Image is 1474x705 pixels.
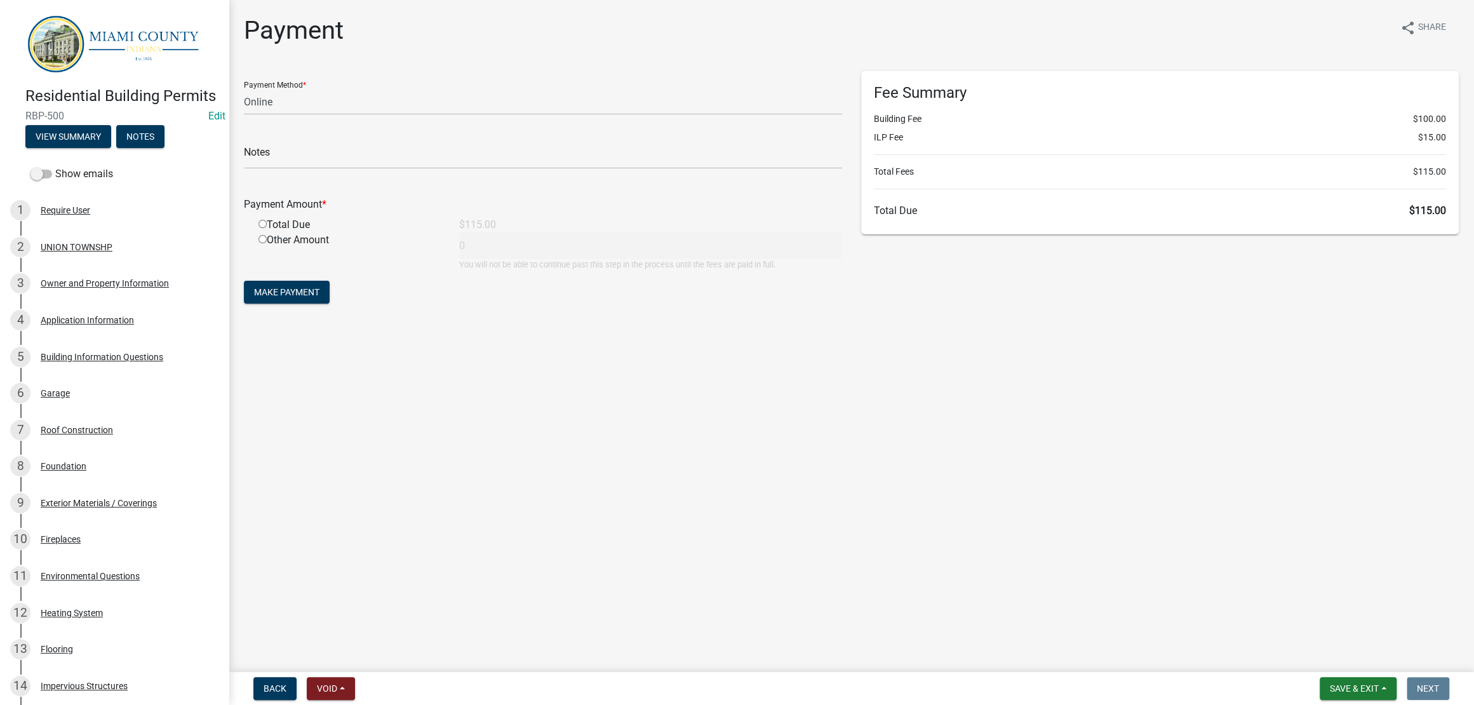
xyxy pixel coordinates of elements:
label: Show emails [30,166,113,182]
wm-modal-confirm: Summary [25,133,111,143]
span: $115.00 [1409,205,1446,217]
div: 4 [10,310,30,330]
div: 14 [10,676,30,696]
span: Next [1417,683,1439,694]
div: 9 [10,493,30,513]
h6: Fee Summary [874,84,1447,102]
div: 13 [10,639,30,659]
a: Edit [208,110,225,122]
div: Payment Amount [234,197,852,212]
button: Void [307,677,355,700]
h1: Payment [244,15,344,46]
div: Roof Construction [41,426,113,434]
div: 5 [10,347,30,367]
div: 11 [10,566,30,586]
wm-modal-confirm: Notes [116,133,164,143]
li: Total Fees [874,165,1447,178]
div: Garage [41,389,70,398]
img: Miami County, Indiana [25,13,208,74]
li: ILP Fee [874,131,1447,144]
div: 10 [10,529,30,549]
button: Next [1407,677,1449,700]
div: Total Due [249,217,450,232]
li: Building Fee [874,112,1447,126]
button: Notes [116,125,164,148]
div: 3 [10,273,30,293]
div: 6 [10,383,30,403]
button: Make Payment [244,281,330,304]
div: Require User [41,206,90,215]
span: Make Payment [254,287,319,297]
i: share [1400,20,1416,36]
button: View Summary [25,125,111,148]
div: 1 [10,200,30,220]
span: RBP-500 [25,110,203,122]
span: Save & Exit [1330,683,1379,694]
wm-modal-confirm: Edit Application Number [208,110,225,122]
button: Save & Exit [1320,677,1397,700]
span: $100.00 [1413,112,1446,126]
div: 2 [10,237,30,257]
span: Share [1418,20,1446,36]
span: $15.00 [1418,131,1446,144]
div: Flooring [41,645,73,654]
div: Heating System [41,608,103,617]
div: Owner and Property Information [41,279,169,288]
div: Building Information Questions [41,352,163,361]
button: Back [253,677,297,700]
div: Environmental Questions [41,572,140,581]
div: Foundation [41,462,86,471]
div: Other Amount [249,232,450,271]
div: UNION TOWNSHP [41,243,112,252]
div: Exterior Materials / Coverings [41,499,157,507]
div: Impervious Structures [41,681,128,690]
span: $115.00 [1413,165,1446,178]
span: Back [264,683,286,694]
button: shareShare [1390,15,1456,40]
div: 8 [10,456,30,476]
div: 7 [10,420,30,440]
div: 12 [10,603,30,623]
span: Void [317,683,337,694]
h6: Total Due [874,205,1447,217]
h4: Residential Building Permits [25,87,218,105]
div: Application Information [41,316,134,325]
div: Fireplaces [41,535,81,544]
